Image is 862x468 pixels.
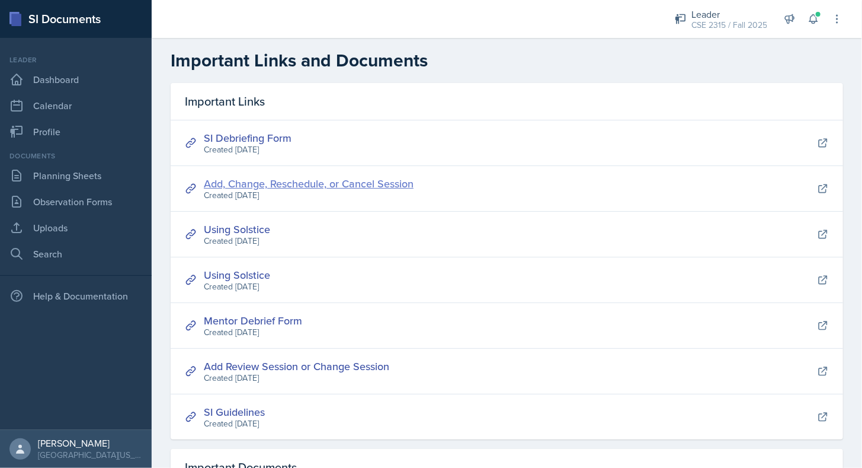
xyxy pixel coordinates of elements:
div: CSE 2315 / Fall 2025 [691,19,767,31]
a: Mentor Debrief Form [204,313,302,328]
div: Created [DATE] [204,281,270,293]
a: Observation Forms [5,190,147,214]
div: [GEOGRAPHIC_DATA][US_STATE] [38,449,142,461]
a: Using Solstice [204,222,270,237]
a: Add Review Session or Change Session [204,359,389,374]
a: Add, Change, Reschedule, or Cancel Session [204,176,414,191]
a: SI Debriefing Form [204,130,291,145]
a: Dashboard [5,68,147,91]
div: Documents [5,151,147,161]
a: Calendar [5,94,147,117]
h2: Important Links and Documents [171,50,843,71]
a: Search [5,242,147,266]
div: Help & Documentation [5,284,147,308]
div: Leader [5,55,147,65]
a: SI Guidelines [204,405,265,419]
div: Created [DATE] [204,372,389,384]
a: Uploads [5,216,147,240]
div: Created [DATE] [204,326,302,339]
div: Created [DATE] [204,144,291,156]
div: Created [DATE] [204,418,265,430]
div: Created [DATE] [204,189,414,202]
a: Using Solstice [204,268,270,282]
div: [PERSON_NAME] [38,437,142,449]
a: Planning Sheets [5,164,147,187]
div: Leader [691,7,767,21]
div: Created [DATE] [204,235,270,247]
span: Important Links [185,93,265,110]
a: Profile [5,120,147,144]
